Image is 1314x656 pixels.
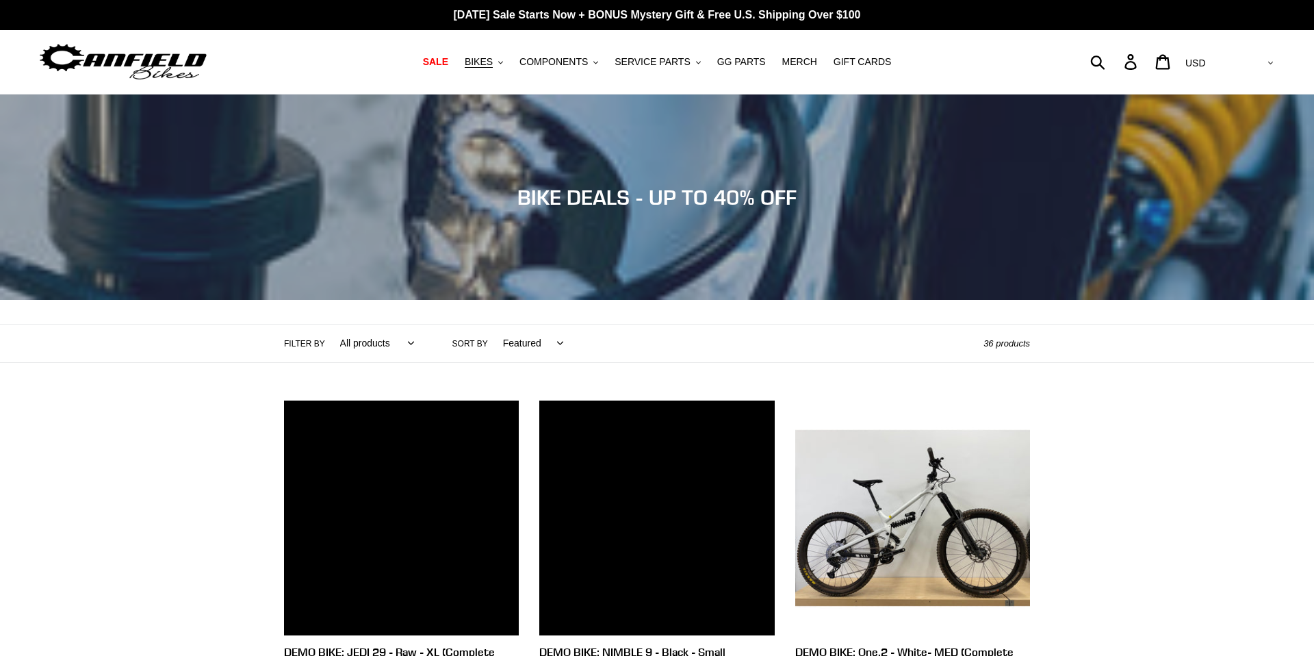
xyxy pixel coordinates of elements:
[717,56,766,68] span: GG PARTS
[519,56,588,68] span: COMPONENTS
[615,56,690,68] span: SERVICE PARTS
[608,53,707,71] button: SERVICE PARTS
[452,338,488,350] label: Sort by
[775,53,824,71] a: MERCH
[983,338,1030,349] span: 36 products
[458,53,510,71] button: BIKES
[284,338,325,350] label: Filter by
[513,53,605,71] button: COMPONENTS
[423,56,448,68] span: SALE
[465,56,493,68] span: BIKES
[416,53,455,71] a: SALE
[834,56,892,68] span: GIFT CARDS
[38,40,209,84] img: Canfield Bikes
[1098,47,1133,77] input: Search
[517,185,797,210] span: BIKE DEALS - UP TO 40% OFF
[827,53,899,71] a: GIFT CARDS
[782,56,817,68] span: MERCH
[710,53,773,71] a: GG PARTS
